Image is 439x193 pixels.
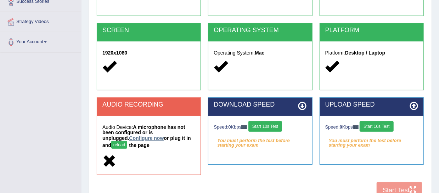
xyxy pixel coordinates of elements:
[214,101,306,108] h2: DOWNLOAD SPEED
[248,121,282,132] button: Start 10s Test
[229,124,231,130] strong: 0
[325,50,418,56] h5: Platform:
[102,50,127,56] strong: 1920x1080
[129,135,164,141] a: Configure now
[214,27,306,34] h2: OPERATING SYSTEM
[214,121,306,134] div: Speed: Kbps
[345,50,385,56] strong: Desktop / Laptop
[340,124,342,130] strong: 0
[255,50,264,56] strong: Mac
[353,125,359,129] img: ajax-loader-fb-connection.gif
[241,125,247,129] img: ajax-loader-fb-connection.gif
[111,141,127,149] button: reload
[102,27,195,34] h2: SCREEN
[0,12,81,30] a: Strategy Videos
[325,135,418,146] em: You must perform the test before starting your exam
[360,121,393,132] button: Start 10s Test
[102,101,195,108] h2: AUDIO RECORDING
[325,27,418,34] h2: PLATFORM
[325,121,418,134] div: Speed: Kbps
[325,101,418,108] h2: UPLOAD SPEED
[0,32,81,50] a: Your Account
[214,50,306,56] h5: Operating System:
[102,125,195,151] h5: Audio Device:
[102,124,191,148] strong: A microphone has not been configured or is unplugged. or plug it in and the page
[214,135,306,146] em: You must perform the test before starting your exam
